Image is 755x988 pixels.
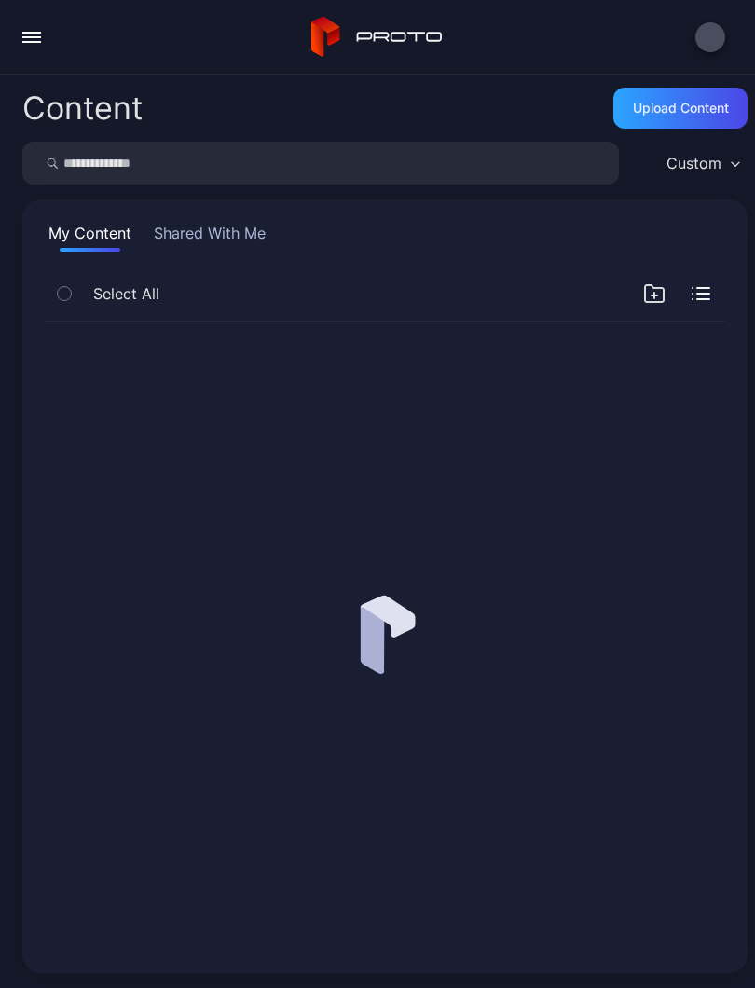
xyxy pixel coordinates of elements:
button: Shared With Me [150,222,269,252]
div: Custom [666,154,721,172]
button: My Content [45,222,135,252]
button: Upload Content [613,88,748,129]
div: Content [22,92,143,124]
div: Upload Content [633,101,729,116]
button: Custom [657,142,748,185]
span: Select All [93,282,159,305]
